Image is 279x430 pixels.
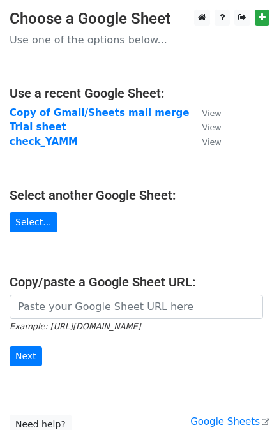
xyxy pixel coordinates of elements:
[10,121,66,133] a: Trial sheet
[189,107,221,119] a: View
[202,122,221,132] small: View
[10,188,269,203] h4: Select another Google Sheet:
[10,322,140,331] small: Example: [URL][DOMAIN_NAME]
[10,10,269,28] h3: Choose a Google Sheet
[189,136,221,147] a: View
[10,346,42,366] input: Next
[10,212,57,232] a: Select...
[202,108,221,118] small: View
[190,416,269,427] a: Google Sheets
[189,121,221,133] a: View
[10,85,269,101] h4: Use a recent Google Sheet:
[10,274,269,290] h4: Copy/paste a Google Sheet URL:
[202,137,221,147] small: View
[10,33,269,47] p: Use one of the options below...
[10,107,189,119] a: Copy of Gmail/Sheets mail merge
[10,295,263,319] input: Paste your Google Sheet URL here
[10,136,78,147] a: check_YAMM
